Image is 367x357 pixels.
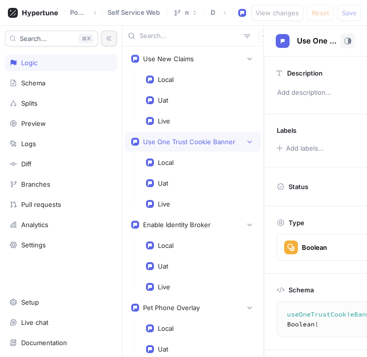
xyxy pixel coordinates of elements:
button: Search...K [5,31,98,46]
div: K [78,34,94,43]
p: Description [287,69,323,77]
div: Enable Identity Broker [143,221,211,229]
div: Logic [21,59,37,67]
button: Policy Expert [66,4,100,21]
button: Add labels... [273,142,327,155]
div: Live [158,200,170,208]
button: main [169,4,201,21]
div: Add labels... [286,145,324,152]
div: Schema [21,79,45,87]
span: Use One Trust Cookie Banner [297,37,337,45]
div: Uat [158,345,168,353]
span: View changes [256,10,299,16]
div: Local [158,241,174,249]
div: Uat [158,96,168,104]
button: Reset [307,5,333,21]
div: Diff [21,160,32,168]
div: Setup [21,298,39,306]
p: Labels [277,126,296,134]
div: Logs [21,140,36,148]
div: Pet Phone Overlay [143,304,200,312]
div: Documentation [21,339,67,347]
div: Draft [211,8,215,17]
div: Splits [21,99,37,107]
div: Live [158,117,170,125]
button: Save [337,5,361,21]
div: Local [158,324,174,332]
p: Status [289,180,308,194]
div: Local [158,159,174,166]
div: Uat [158,179,168,187]
div: Pull requests [21,200,61,208]
div: Use One Trust Cookie Banner [143,138,235,146]
div: Branches [21,180,50,188]
button: Draft [207,4,230,21]
span: Search... [20,36,47,41]
div: Policy Expert [70,8,85,17]
div: Analytics [21,221,48,229]
p: Type [289,219,304,227]
div: Boolean [302,243,327,252]
span: Save [342,10,357,16]
div: Preview [21,119,46,127]
p: Schema [289,286,314,294]
div: main [185,8,188,17]
a: Documentation [5,334,117,351]
div: Live chat [21,318,48,326]
input: Search... [140,31,240,41]
div: Use New Claims [143,55,194,63]
div: Uat [158,262,168,270]
div: Local [158,76,174,83]
button: View changes [251,5,303,21]
span: Self Service Web [108,9,160,16]
div: Live [158,283,170,291]
span: Reset [312,10,329,16]
div: Settings [21,241,46,249]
